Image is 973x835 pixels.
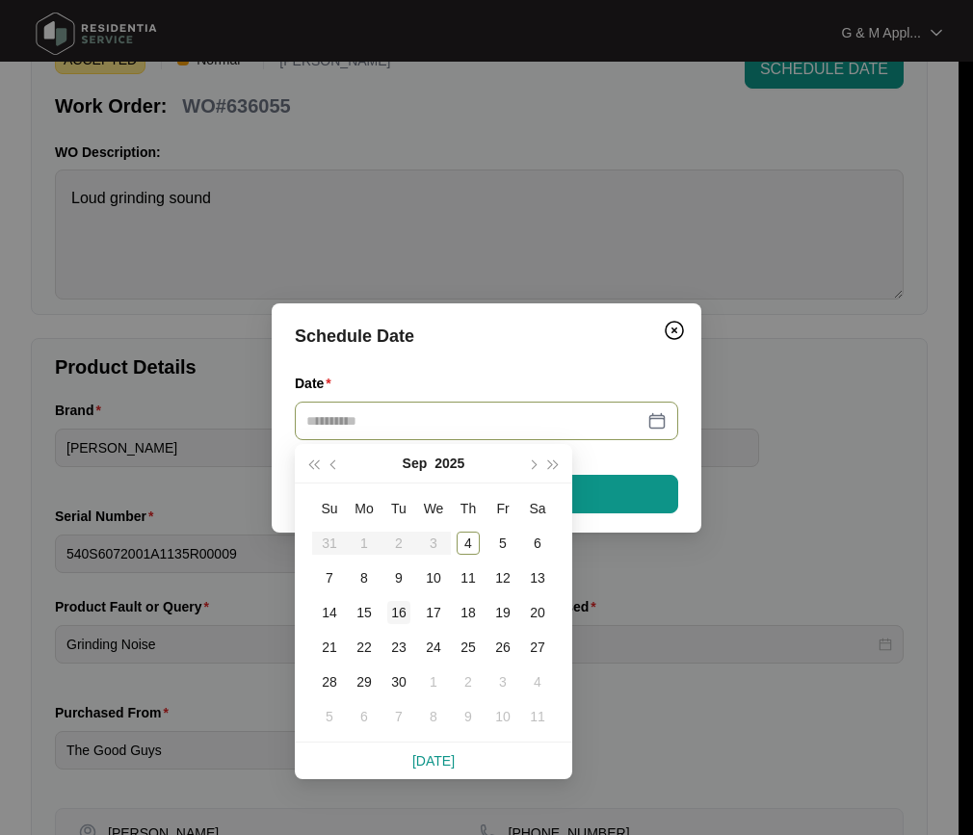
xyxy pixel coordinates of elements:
div: 14 [318,601,341,624]
td: 2025-10-01 [416,665,451,699]
td: 2025-09-09 [381,561,416,595]
td: 2025-09-17 [416,595,451,630]
td: 2025-10-02 [451,665,486,699]
a: [DATE] [412,753,455,769]
td: 2025-09-14 [312,595,347,630]
th: Fr [486,491,520,526]
div: 22 [353,636,376,659]
div: 6 [526,532,549,555]
div: 5 [318,705,341,728]
div: 12 [491,566,514,589]
div: Schedule Date [295,323,678,350]
div: 6 [353,705,376,728]
td: 2025-10-03 [486,665,520,699]
div: 27 [526,636,549,659]
div: 7 [318,566,341,589]
td: 2025-10-06 [347,699,381,734]
td: 2025-09-22 [347,630,381,665]
div: 18 [457,601,480,624]
td: 2025-09-24 [416,630,451,665]
td: 2025-09-15 [347,595,381,630]
div: 25 [457,636,480,659]
div: 16 [387,601,410,624]
td: 2025-09-16 [381,595,416,630]
td: 2025-09-04 [451,526,486,561]
td: 2025-09-28 [312,665,347,699]
input: Date [306,410,644,431]
div: 28 [318,670,341,693]
td: 2025-10-10 [486,699,520,734]
div: 17 [422,601,445,624]
th: Su [312,491,347,526]
div: 13 [526,566,549,589]
div: 15 [353,601,376,624]
th: We [416,491,451,526]
div: 2 [457,670,480,693]
td: 2025-09-20 [520,595,555,630]
td: 2025-09-30 [381,665,416,699]
td: 2025-09-19 [486,595,520,630]
div: 7 [387,705,410,728]
td: 2025-09-05 [486,526,520,561]
td: 2025-09-29 [347,665,381,699]
div: 8 [422,705,445,728]
div: 21 [318,636,341,659]
div: 5 [491,532,514,555]
td: 2025-09-06 [520,526,555,561]
td: 2025-09-07 [312,561,347,595]
th: Sa [520,491,555,526]
td: 2025-10-05 [312,699,347,734]
td: 2025-10-04 [520,665,555,699]
label: Date [295,374,339,393]
td: 2025-09-18 [451,595,486,630]
div: 9 [387,566,410,589]
div: 10 [422,566,445,589]
div: 11 [526,705,549,728]
button: 2025 [434,444,464,483]
div: 23 [387,636,410,659]
div: 8 [353,566,376,589]
div: 9 [457,705,480,728]
div: 19 [491,601,514,624]
div: 4 [457,532,480,555]
td: 2025-09-25 [451,630,486,665]
div: 10 [491,705,514,728]
button: Close [659,315,690,346]
td: 2025-10-07 [381,699,416,734]
div: 26 [491,636,514,659]
th: Mo [347,491,381,526]
td: 2025-09-13 [520,561,555,595]
div: 1 [422,670,445,693]
div: 29 [353,670,376,693]
td: 2025-09-26 [486,630,520,665]
div: 3 [491,670,514,693]
td: 2025-09-12 [486,561,520,595]
td: 2025-10-08 [416,699,451,734]
td: 2025-09-11 [451,561,486,595]
td: 2025-10-09 [451,699,486,734]
th: Th [451,491,486,526]
img: closeCircle [663,319,686,342]
td: 2025-09-27 [520,630,555,665]
div: 11 [457,566,480,589]
td: 2025-09-21 [312,630,347,665]
div: 20 [526,601,549,624]
div: 24 [422,636,445,659]
div: 4 [526,670,549,693]
td: 2025-09-23 [381,630,416,665]
button: Sep [403,444,428,483]
td: 2025-09-08 [347,561,381,595]
th: Tu [381,491,416,526]
div: 30 [387,670,410,693]
td: 2025-10-11 [520,699,555,734]
td: 2025-09-10 [416,561,451,595]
